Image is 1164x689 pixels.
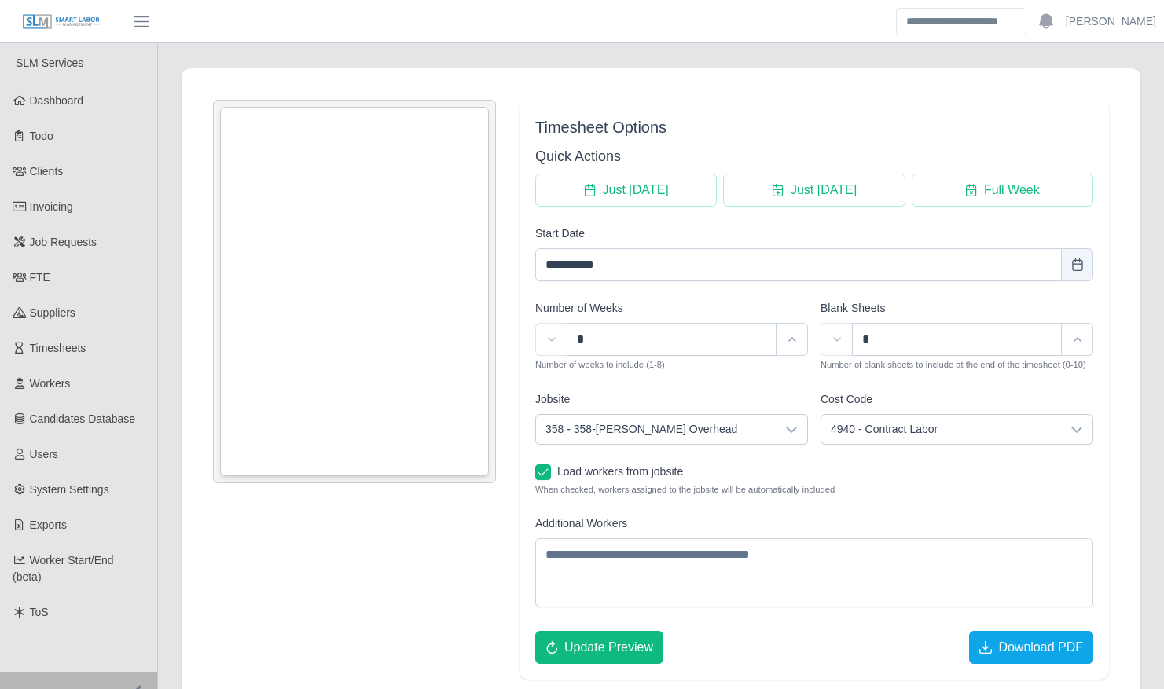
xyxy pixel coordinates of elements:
span: Suppliers [30,306,75,319]
button: Just Tomorrow [723,174,905,207]
label: Blank Sheets [821,300,886,317]
button: Full Week [912,174,1093,207]
iframe: Timesheet Preview [221,108,488,475]
h3: Quick Actions [535,145,1093,167]
span: Download PDF [998,638,1083,657]
div: Timesheet Options [535,115,1093,139]
button: Choose Date [1062,248,1093,281]
button: Download PDF [969,631,1093,664]
span: Just [DATE] [603,181,669,200]
button: Update Preview [535,631,663,664]
span: SLM Services [16,57,83,69]
span: ToS [30,606,49,618]
span: System Settings [30,483,109,496]
span: 4940 - Contract Labor [821,415,1061,444]
label: Start Date [535,225,585,242]
span: Exports [30,519,67,531]
span: FTE [30,271,50,284]
span: Todo [30,130,53,142]
span: Timesheets [30,342,86,354]
span: Update Preview [564,638,653,657]
span: Full Week [984,181,1040,200]
span: Users [30,448,59,460]
span: Job Requests [30,236,97,248]
button: Just Today [535,174,717,207]
span: Candidates Database [30,412,136,425]
span: 358 - 358-Trinidad Cruz Overhead [536,415,776,444]
label: Additional Workers [535,515,627,532]
input: Search [896,8,1026,35]
small: Number of weeks to include (1-8) [535,360,665,369]
label: Number of Weeks [535,300,623,317]
span: Load workers from jobsite [557,465,683,478]
span: Just [DATE] [791,181,857,200]
label: Cost Code [821,391,872,408]
span: Worker Start/End (beta) [13,554,114,583]
small: Number of blank sheets to include at the end of the timesheet (0-10) [821,360,1086,369]
span: Clients [30,165,64,178]
span: Dashboard [30,94,84,107]
small: When checked, workers assigned to the jobsite will be automatically included [535,483,1093,497]
img: SLM Logo [22,13,101,31]
label: Jobsite [535,391,570,408]
a: [PERSON_NAME] [1066,13,1156,30]
span: Workers [30,377,71,390]
span: Invoicing [30,200,73,213]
